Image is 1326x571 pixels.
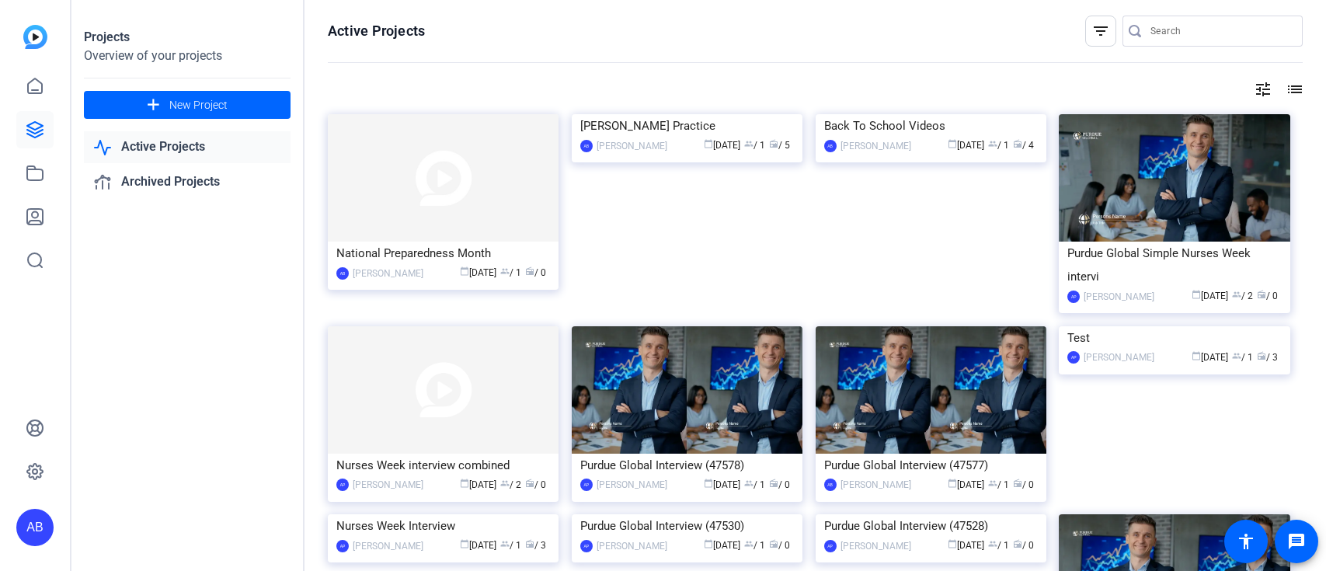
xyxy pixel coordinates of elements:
[948,139,957,148] span: calendar_today
[1013,140,1034,151] span: / 4
[1257,291,1278,301] span: / 0
[840,138,911,154] div: [PERSON_NAME]
[84,131,291,163] a: Active Projects
[1192,290,1201,299] span: calendar_today
[824,140,837,152] div: AB
[988,139,997,148] span: group
[1013,479,1022,488] span: radio
[144,96,163,115] mat-icon: add
[580,140,593,152] div: AB
[169,97,228,113] span: New Project
[525,479,546,490] span: / 0
[525,267,546,278] span: / 0
[353,538,423,554] div: [PERSON_NAME]
[1013,539,1022,548] span: radio
[1150,22,1290,40] input: Search
[948,140,984,151] span: [DATE]
[460,266,469,276] span: calendar_today
[1257,351,1266,360] span: radio
[580,540,593,552] div: AP
[704,139,713,148] span: calendar_today
[1192,291,1228,301] span: [DATE]
[704,539,713,548] span: calendar_today
[1084,350,1154,365] div: [PERSON_NAME]
[1091,22,1110,40] mat-icon: filter_list
[1067,291,1080,303] div: AP
[460,479,469,488] span: calendar_today
[769,540,790,551] span: / 0
[988,539,997,548] span: group
[824,514,1038,538] div: Purdue Global Interview (47528)
[1013,139,1022,148] span: radio
[988,540,1009,551] span: / 1
[460,479,496,490] span: [DATE]
[460,540,496,551] span: [DATE]
[525,266,534,276] span: radio
[336,242,550,265] div: National Preparedness Month
[336,514,550,538] div: Nurses Week Interview
[84,28,291,47] div: Projects
[744,540,765,551] span: / 1
[580,454,794,477] div: Purdue Global Interview (47578)
[500,479,521,490] span: / 2
[744,139,753,148] span: group
[500,539,510,548] span: group
[500,540,521,551] span: / 1
[948,479,984,490] span: [DATE]
[1232,352,1253,363] span: / 1
[16,509,54,546] div: AB
[336,540,349,552] div: AP
[1284,80,1303,99] mat-icon: list
[769,539,778,548] span: radio
[580,114,794,138] div: [PERSON_NAME] Practice
[1013,540,1034,551] span: / 0
[500,267,521,278] span: / 1
[500,479,510,488] span: group
[525,540,546,551] span: / 3
[1257,352,1278,363] span: / 3
[744,479,753,488] span: group
[704,479,740,490] span: [DATE]
[525,539,534,548] span: radio
[769,139,778,148] span: radio
[824,479,837,491] div: AB
[824,114,1038,138] div: Back To School Videos
[769,479,790,490] span: / 0
[988,479,1009,490] span: / 1
[824,454,1038,477] div: Purdue Global Interview (47577)
[353,266,423,281] div: [PERSON_NAME]
[1257,290,1266,299] span: radio
[744,539,753,548] span: group
[597,538,667,554] div: [PERSON_NAME]
[988,479,997,488] span: group
[744,479,765,490] span: / 1
[1067,242,1281,288] div: Purdue Global Simple Nurses Week intervi
[1192,352,1228,363] span: [DATE]
[1237,532,1255,551] mat-icon: accessibility
[948,539,957,548] span: calendar_today
[84,91,291,119] button: New Project
[824,540,837,552] div: AP
[769,479,778,488] span: radio
[500,266,510,276] span: group
[1232,291,1253,301] span: / 2
[704,140,740,151] span: [DATE]
[1232,351,1241,360] span: group
[1232,290,1241,299] span: group
[840,477,911,493] div: [PERSON_NAME]
[336,479,349,491] div: AP
[769,140,790,151] span: / 5
[1084,289,1154,305] div: [PERSON_NAME]
[704,479,713,488] span: calendar_today
[336,454,550,477] div: Nurses Week interview combined
[84,166,291,198] a: Archived Projects
[353,477,423,493] div: [PERSON_NAME]
[704,540,740,551] span: [DATE]
[23,25,47,49] img: blue-gradient.svg
[1254,80,1272,99] mat-icon: tune
[1067,326,1281,350] div: Test
[597,477,667,493] div: [PERSON_NAME]
[948,479,957,488] span: calendar_today
[597,138,667,154] div: [PERSON_NAME]
[1067,351,1080,364] div: AP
